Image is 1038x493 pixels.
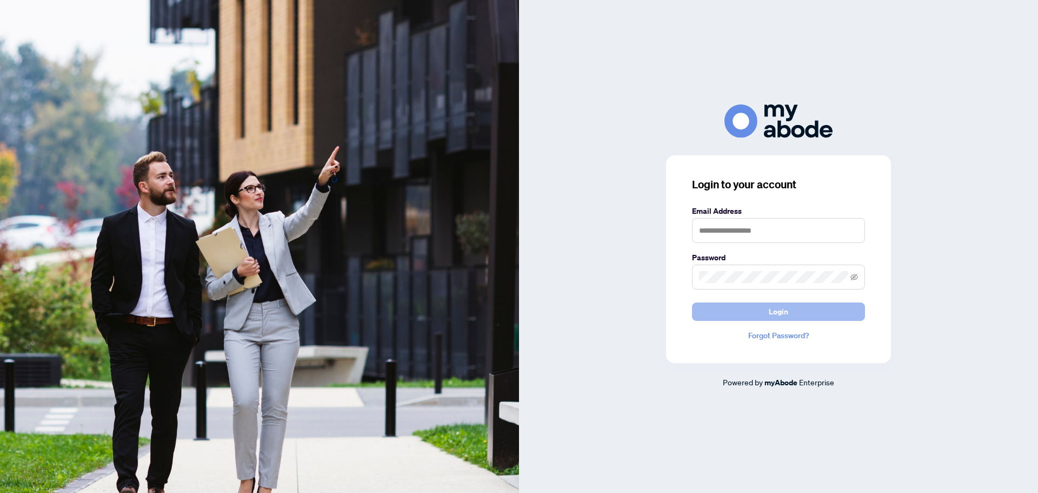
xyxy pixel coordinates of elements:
[692,177,865,192] h3: Login to your account
[850,273,858,281] span: eye-invisible
[724,104,833,137] img: ma-logo
[769,303,788,320] span: Login
[846,224,859,237] keeper-lock: Open Keeper Popup
[723,377,763,387] span: Powered by
[799,377,834,387] span: Enterprise
[764,377,797,389] a: myAbode
[692,252,865,264] label: Password
[692,303,865,321] button: Login
[692,205,865,217] label: Email Address
[692,330,865,341] a: Forgot Password?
